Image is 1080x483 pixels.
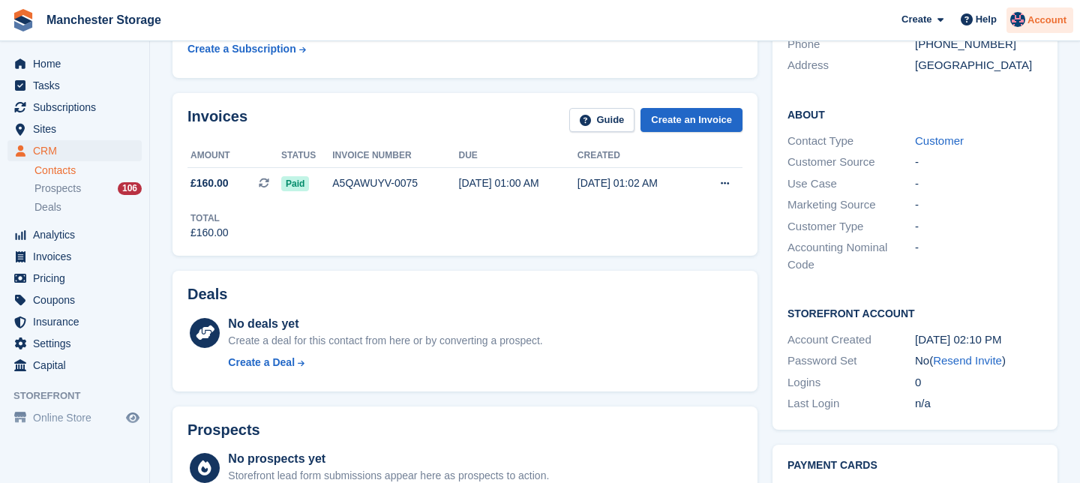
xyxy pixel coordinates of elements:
a: menu [7,268,142,289]
h2: Prospects [187,421,260,439]
span: Coupons [33,289,123,310]
div: Account Created [787,331,915,349]
span: Home [33,53,123,74]
span: Sites [33,118,123,139]
div: No deals yet [228,315,542,333]
div: [DATE] 01:02 AM [577,175,696,191]
h2: Storefront Account [787,305,1042,320]
span: Insurance [33,311,123,332]
span: Create [901,12,931,27]
th: Due [459,144,577,168]
span: Pricing [33,268,123,289]
div: - [915,218,1042,235]
a: menu [7,407,142,428]
th: Created [577,144,696,168]
a: Create a Subscription [187,35,306,63]
th: Invoice number [332,144,458,168]
span: Deals [34,200,61,214]
div: No [915,352,1042,370]
span: Help [976,12,997,27]
a: Resend Invite [933,354,1002,367]
th: Amount [187,144,281,168]
a: menu [7,333,142,354]
div: Customer Type [787,218,915,235]
div: Marketing Source [787,196,915,214]
div: 0 [915,374,1042,391]
a: Create an Invoice [640,108,742,133]
div: Total [190,211,229,225]
a: Manchester Storage [40,7,167,32]
div: - [915,154,1042,171]
a: Deals [34,199,142,215]
span: CRM [33,140,123,161]
a: menu [7,246,142,267]
div: Create a deal for this contact from here or by converting a prospect. [228,333,542,349]
div: [DATE] 01:00 AM [459,175,577,191]
div: Phone [787,36,915,53]
div: Customer Source [787,154,915,171]
h2: Payment cards [787,460,1042,472]
span: Online Store [33,407,123,428]
div: Password Set [787,352,915,370]
span: ( ) [929,354,1006,367]
a: Contacts [34,163,142,178]
span: Subscriptions [33,97,123,118]
div: Create a Deal [228,355,295,370]
h2: About [787,106,1042,121]
img: stora-icon-8386f47178a22dfd0bd8f6a31ec36ba5ce8667c1dd55bd0f319d3a0aa187defe.svg [12,9,34,31]
a: Create a Deal [228,355,542,370]
span: £160.00 [190,175,229,191]
a: menu [7,118,142,139]
a: menu [7,97,142,118]
a: menu [7,53,142,74]
a: Customer [915,134,964,147]
div: - [915,239,1042,273]
div: [PHONE_NUMBER] [915,36,1042,53]
span: Tasks [33,75,123,96]
a: menu [7,140,142,161]
a: Guide [569,108,635,133]
a: menu [7,355,142,376]
div: - [915,175,1042,193]
div: Last Login [787,395,915,412]
a: menu [7,224,142,245]
span: Analytics [33,224,123,245]
div: Create a Subscription [187,41,296,57]
span: Account [1027,13,1066,28]
a: menu [7,289,142,310]
div: Logins [787,374,915,391]
span: Paid [281,176,309,191]
div: Contact Type [787,133,915,150]
div: Use Case [787,175,915,193]
div: No prospects yet [228,450,549,468]
a: Preview store [124,409,142,427]
th: Status [281,144,332,168]
a: Prospects 106 [34,181,142,196]
span: Invoices [33,246,123,267]
div: [DATE] 02:10 PM [915,331,1042,349]
h2: Deals [187,286,227,303]
a: menu [7,311,142,332]
span: Capital [33,355,123,376]
span: Settings [33,333,123,354]
div: A5QAWUYV-0075 [332,175,458,191]
div: - [915,196,1042,214]
span: Prospects [34,181,81,196]
div: Accounting Nominal Code [787,239,915,273]
div: n/a [915,395,1042,412]
div: Address [787,57,915,74]
a: menu [7,75,142,96]
div: [GEOGRAPHIC_DATA] [915,57,1042,74]
div: 106 [118,182,142,195]
h2: Invoices [187,108,247,133]
span: Storefront [13,388,149,403]
div: £160.00 [190,225,229,241]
